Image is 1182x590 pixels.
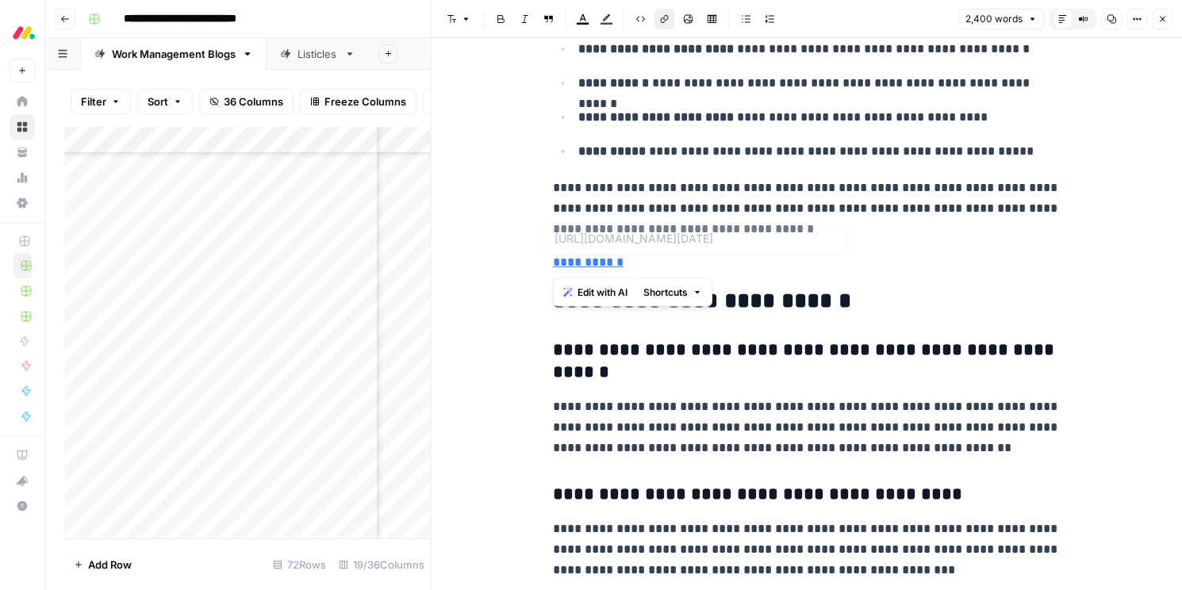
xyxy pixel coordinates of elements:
[267,552,332,577] div: 72 Rows
[300,89,416,114] button: Freeze Columns
[10,493,35,519] button: Help + Support
[137,89,193,114] button: Sort
[643,285,688,300] span: Shortcuts
[332,552,431,577] div: 19/36 Columns
[10,13,35,52] button: Workspace: Monday.com
[578,285,627,300] span: Edit with AI
[958,9,1044,29] button: 2,400 words
[324,94,406,109] span: Freeze Columns
[637,282,708,303] button: Shortcuts
[10,140,35,165] a: Your Data
[10,89,35,114] a: Home
[10,165,35,190] a: Usage
[557,282,634,303] button: Edit with AI
[88,557,132,573] span: Add Row
[81,38,267,70] a: Work Management Blogs
[10,190,35,216] a: Settings
[148,94,168,109] span: Sort
[64,552,141,577] button: Add Row
[81,94,106,109] span: Filter
[112,46,236,62] div: Work Management Blogs
[10,468,35,493] button: What's new?
[965,12,1023,26] span: 2,400 words
[71,89,131,114] button: Filter
[224,94,283,109] span: 36 Columns
[10,442,35,468] a: AirOps Academy
[10,114,35,140] a: Browse
[267,38,369,70] a: Listicles
[199,89,294,114] button: 36 Columns
[10,18,38,47] img: Monday.com Logo
[10,469,34,492] div: What's new?
[297,46,338,62] div: Listicles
